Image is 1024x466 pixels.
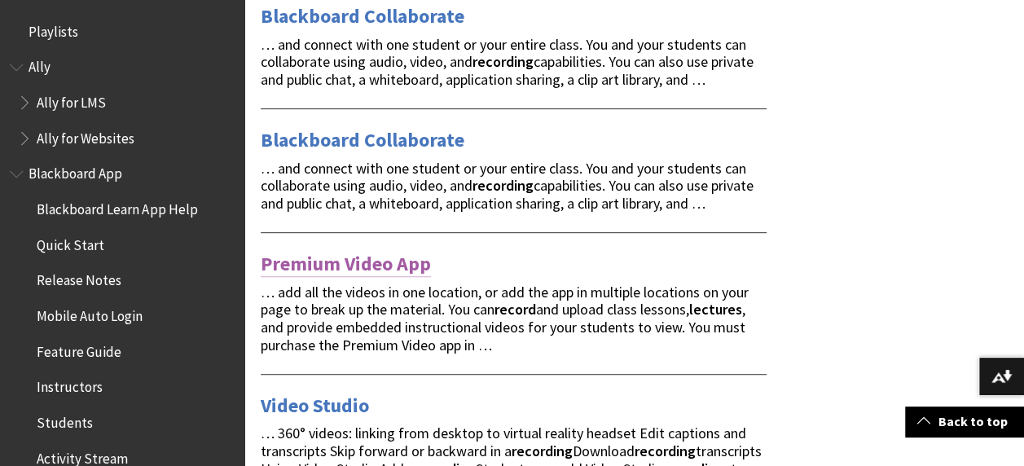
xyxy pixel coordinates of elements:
[29,54,51,76] span: Ally
[512,442,573,460] strong: recording
[905,407,1024,437] a: Back to top
[37,196,197,218] span: Blackboard Learn App Help
[10,18,235,46] nav: Book outline for Playlists
[261,127,464,153] a: Blackboard Collaborate
[37,89,106,111] span: Ally for LMS
[261,3,464,29] a: Blackboard Collaborate
[37,267,121,289] span: Release Notes
[37,338,121,360] span: Feature Guide
[261,35,754,90] span: … and connect with one student or your entire class. You and your students can collaborate using ...
[29,160,122,182] span: Blackboard App
[29,18,78,40] span: Playlists
[472,52,534,71] strong: recording
[261,251,431,277] a: Premium Video App
[37,374,103,396] span: Instructors
[37,409,93,431] span: Students
[37,231,104,253] span: Quick Start
[689,300,742,319] strong: lectures
[37,125,134,147] span: Ally for Websites
[494,300,536,319] strong: record
[37,302,143,324] span: Mobile Auto Login
[10,54,235,152] nav: Book outline for Anthology Ally Help
[261,159,754,213] span: … and connect with one student or your entire class. You and your students can collaborate using ...
[635,442,696,460] strong: recording
[261,283,749,354] span: … add all the videos in one location, or add the app in multiple locations on your page to break ...
[472,176,534,195] strong: recording
[261,393,369,419] a: Video Studio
